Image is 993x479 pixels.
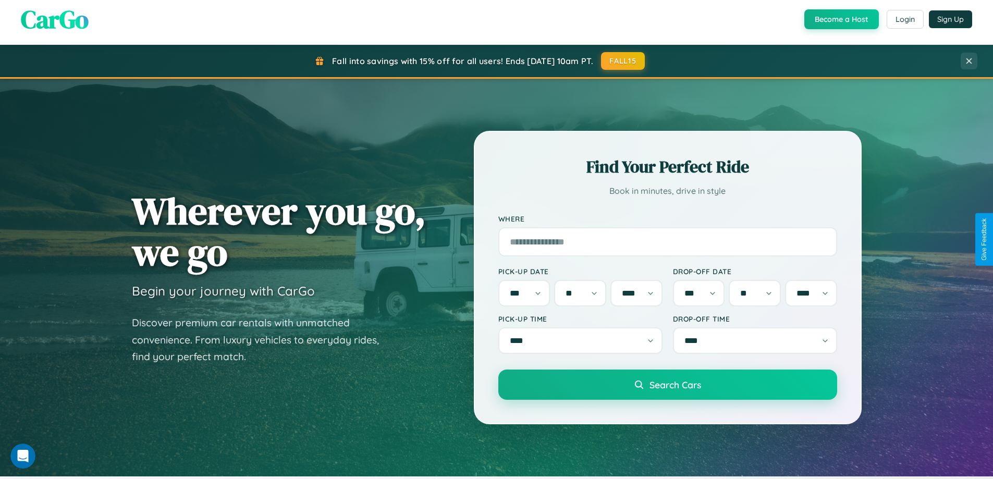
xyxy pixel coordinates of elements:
span: Fall into savings with 15% off for all users! Ends [DATE] 10am PT. [332,56,593,66]
div: Give Feedback [980,218,988,261]
button: Search Cars [498,370,837,400]
span: CarGo [21,2,89,36]
button: Sign Up [929,10,972,28]
h2: Find Your Perfect Ride [498,155,837,178]
button: FALL15 [601,52,645,70]
p: Book in minutes, drive in style [498,183,837,199]
h1: Wherever you go, we go [132,190,426,273]
button: Login [887,10,924,29]
h3: Begin your journey with CarGo [132,283,315,299]
button: Become a Host [804,9,879,29]
span: Search Cars [649,379,701,390]
label: Drop-off Time [673,314,837,323]
label: Where [498,214,837,223]
p: Discover premium car rentals with unmatched convenience. From luxury vehicles to everyday rides, ... [132,314,393,365]
iframe: Intercom live chat [10,444,35,469]
label: Pick-up Date [498,267,663,276]
label: Drop-off Date [673,267,837,276]
label: Pick-up Time [498,314,663,323]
